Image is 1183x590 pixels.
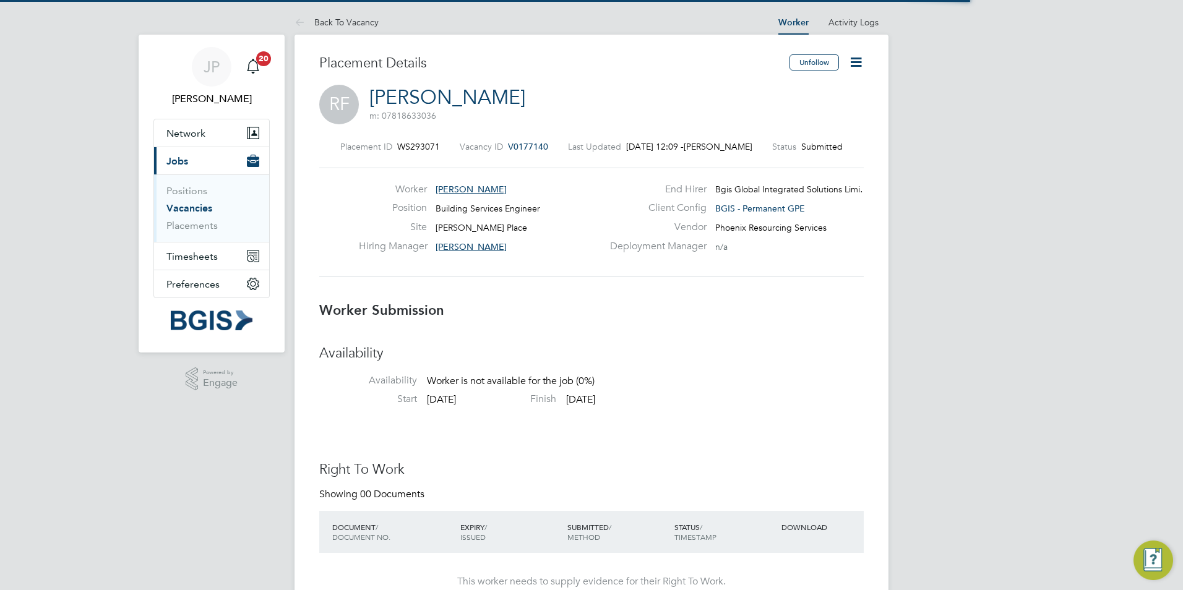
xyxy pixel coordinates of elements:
[671,516,778,548] div: STATUS
[700,522,702,532] span: /
[778,516,864,538] div: DOWNLOAD
[778,17,809,28] a: Worker
[460,141,503,152] label: Vacancy ID
[360,488,424,500] span: 00 Documents
[603,221,707,234] label: Vendor
[1134,541,1173,580] button: Engage Resource Center
[166,202,212,214] a: Vacancies
[603,240,707,253] label: Deployment Manager
[154,270,269,297] button: Preferences
[241,47,265,87] a: 20
[204,59,220,75] span: JP
[369,110,436,121] span: m: 07818633036
[427,393,456,406] span: [DATE]
[186,367,238,391] a: Powered byEngage
[359,221,427,234] label: Site
[715,184,869,195] span: Bgis Global Integrated Solutions Limi…
[153,47,270,106] a: JP[PERSON_NAME]
[427,375,595,387] span: Worker is not available for the job (0%)
[603,202,707,215] label: Client Config
[332,532,390,542] span: DOCUMENT NO.
[359,202,427,215] label: Position
[359,183,427,196] label: Worker
[340,141,392,152] label: Placement ID
[397,141,440,152] span: WS293071
[166,185,207,197] a: Positions
[568,141,621,152] label: Last Updated
[801,141,843,152] span: Submitted
[203,378,238,388] span: Engage
[319,461,864,479] h3: Right To Work
[369,85,525,109] a: [PERSON_NAME]
[609,522,611,532] span: /
[154,147,269,174] button: Jobs
[564,516,671,548] div: SUBMITTED
[566,393,595,406] span: [DATE]
[674,532,716,542] span: TIMESTAMP
[319,488,427,501] div: Showing
[319,85,359,124] span: RF
[166,127,205,139] span: Network
[457,516,564,548] div: EXPIRY
[319,54,780,72] h3: Placement Details
[256,51,271,66] span: 20
[154,174,269,242] div: Jobs
[436,222,527,233] span: [PERSON_NAME] Place
[166,250,218,262] span: Timesheets
[153,92,270,106] span: Jasmin Padmore
[789,54,839,71] button: Unfollow
[436,184,507,195] span: [PERSON_NAME]
[166,278,220,290] span: Preferences
[319,302,444,319] b: Worker Submission
[715,203,805,214] span: BGIS - Permanent GPE
[295,17,379,28] a: Back To Vacancy
[319,374,417,387] label: Availability
[154,119,269,147] button: Network
[359,240,427,253] label: Hiring Manager
[603,183,707,196] label: End Hirer
[715,241,728,252] span: n/a
[139,35,285,353] nav: Main navigation
[828,17,879,28] a: Activity Logs
[626,141,684,152] span: [DATE] 12:09 -
[332,575,851,588] div: This worker needs to supply evidence for their Right To Work.
[166,155,188,167] span: Jobs
[319,393,417,406] label: Start
[508,141,548,152] span: V0177140
[153,310,270,330] a: Go to home page
[319,344,864,362] h3: Availability
[376,522,378,532] span: /
[171,310,252,330] img: bgis-logo-retina.png
[166,220,218,231] a: Placements
[458,393,556,406] label: Finish
[203,367,238,378] span: Powered by
[436,203,540,214] span: Building Services Engineer
[715,222,827,233] span: Phoenix Resourcing Services
[484,522,487,532] span: /
[460,532,486,542] span: ISSUED
[436,241,507,252] span: [PERSON_NAME]
[567,532,600,542] span: METHOD
[154,242,269,270] button: Timesheets
[329,516,457,548] div: DOCUMENT
[684,141,752,152] span: [PERSON_NAME]
[772,141,796,152] label: Status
